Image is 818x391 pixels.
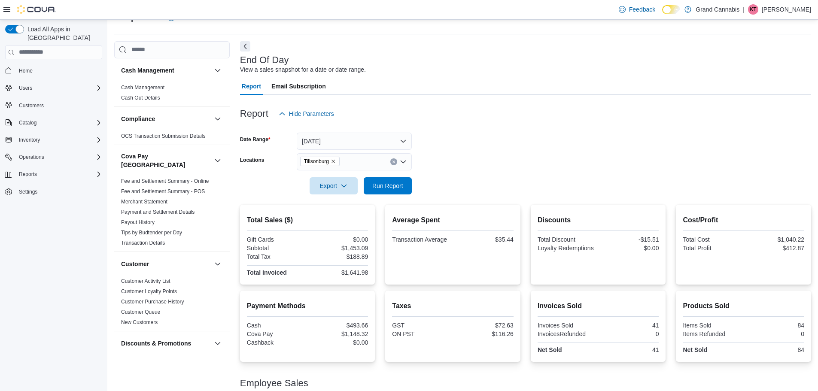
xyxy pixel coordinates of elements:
div: $1,148.32 [309,330,368,337]
p: [PERSON_NAME] [762,4,811,15]
button: Catalog [15,118,40,128]
span: Transaction Details [121,239,165,246]
h3: Employee Sales [240,378,308,388]
strong: Total Invoiced [247,269,287,276]
button: Run Report [364,177,412,194]
button: Cova Pay [GEOGRAPHIC_DATA] [121,152,211,169]
input: Dark Mode [662,5,680,14]
span: Inventory [19,136,40,143]
div: Cash [247,322,306,329]
button: Reports [15,169,40,179]
h2: Taxes [392,301,514,311]
div: 41 [600,346,659,353]
a: Customer Purchase History [121,299,184,305]
span: OCS Transaction Submission Details [121,133,206,139]
div: Items Refunded [683,330,742,337]
span: New Customers [121,319,158,326]
div: $0.00 [309,339,368,346]
div: 84 [745,346,804,353]
button: Cova Pay [GEOGRAPHIC_DATA] [213,155,223,166]
strong: Net Sold [683,346,707,353]
span: Customers [19,102,44,109]
span: Fee and Settlement Summary - POS [121,188,205,195]
div: Cova Pay [247,330,306,337]
span: Users [15,83,102,93]
h3: Customer [121,260,149,268]
strong: Net Sold [538,346,562,353]
div: Items Sold [683,322,742,329]
button: Customer [213,259,223,269]
span: KT [750,4,756,15]
div: View a sales snapshot for a date or date range. [240,65,366,74]
button: Hide Parameters [275,105,338,122]
div: -$15.51 [600,236,659,243]
button: Customer [121,260,211,268]
div: Cova Pay [GEOGRAPHIC_DATA] [114,176,230,252]
button: Discounts & Promotions [213,338,223,349]
button: Next [240,41,250,52]
div: Total Profit [683,245,742,252]
button: Catalog [2,117,106,129]
button: Clear input [390,158,397,165]
nav: Complex example [5,61,102,221]
h3: Cash Management [121,66,174,75]
span: Settings [19,188,37,195]
a: Customer Activity List [121,278,170,284]
div: 0 [600,330,659,337]
div: InvoicesRefunded [538,330,596,337]
span: Cash Management [121,84,164,91]
a: Fee and Settlement Summary - POS [121,188,205,194]
div: Cashback [247,339,306,346]
div: GST [392,322,451,329]
div: $116.26 [455,330,514,337]
div: ON PST [392,330,451,337]
button: Customers [2,99,106,112]
span: Tillsonburg [300,157,340,166]
span: Run Report [372,182,403,190]
h2: Products Sold [683,301,804,311]
span: Customers [15,100,102,111]
span: Email Subscription [271,78,326,95]
a: Customer Loyalty Points [121,288,177,294]
a: Home [15,66,36,76]
a: Settings [15,187,41,197]
div: Cash Management [114,82,230,106]
button: Cash Management [121,66,211,75]
h2: Average Spent [392,215,514,225]
div: Customer [114,276,230,331]
span: Operations [15,152,102,162]
button: Remove Tillsonburg from selection in this group [331,159,336,164]
div: $1,641.98 [309,269,368,276]
h3: Discounts & Promotions [121,339,191,348]
div: Gift Cards [247,236,306,243]
button: Compliance [213,114,223,124]
div: $35.44 [455,236,514,243]
span: Home [19,67,33,74]
span: Load All Apps in [GEOGRAPHIC_DATA] [24,25,102,42]
div: $1,040.22 [745,236,804,243]
a: Tips by Budtender per Day [121,230,182,236]
button: Reports [2,168,106,180]
button: Users [2,82,106,94]
span: Operations [19,154,44,161]
div: 41 [600,322,659,329]
div: Total Discount [538,236,596,243]
button: [DATE] [297,133,412,150]
h2: Payment Methods [247,301,368,311]
button: Settings [2,185,106,198]
a: Payment and Settlement Details [121,209,195,215]
span: Inventory [15,135,102,145]
span: Customer Queue [121,309,160,315]
h3: End Of Day [240,55,289,65]
button: Home [2,64,106,77]
span: Home [15,65,102,76]
button: Discounts & Promotions [121,339,211,348]
button: Users [15,83,36,93]
span: Customer Loyalty Points [121,288,177,295]
span: Tips by Budtender per Day [121,229,182,236]
span: Reports [19,171,37,178]
h3: Report [240,109,268,119]
button: Open list of options [400,158,407,165]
